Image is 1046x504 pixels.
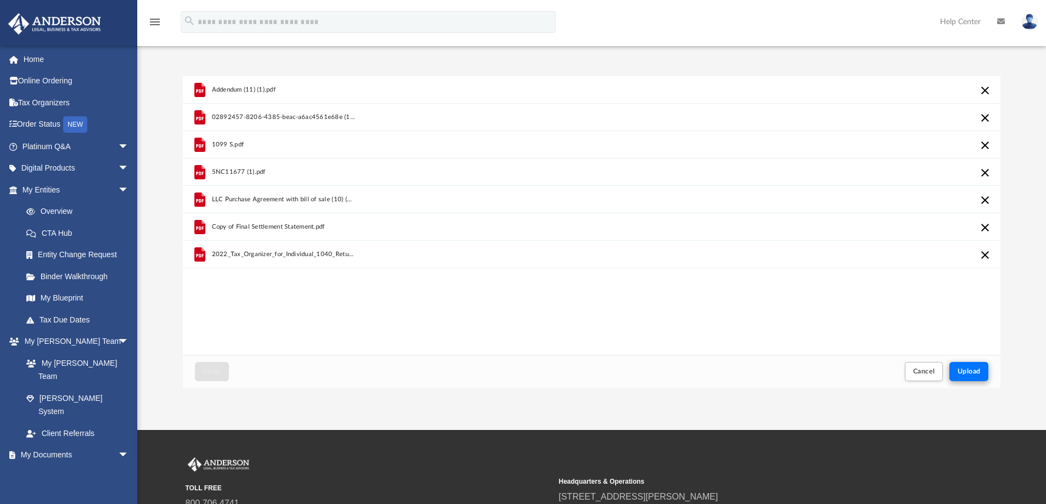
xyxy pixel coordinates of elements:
span: Copy of Final Settlement Statement.pdf [211,223,325,230]
button: Upload [949,362,989,381]
a: [PERSON_NAME] System [15,387,140,422]
a: Overview [15,201,146,223]
span: 5NC11677 (1).pdf [211,168,265,175]
span: 2022_Tax_Organizer_for_Individual_1040_Returns - Copy - Copy.pdf [211,251,356,258]
button: Cancel this upload [978,194,992,207]
a: Tax Due Dates [15,309,146,331]
a: Client Referrals [15,422,140,444]
img: Anderson Advisors Platinum Portal [186,457,251,472]
div: NEW [63,116,87,133]
img: User Pic [1021,14,1038,30]
a: menu [148,21,161,29]
a: My [PERSON_NAME] Teamarrow_drop_down [8,331,140,353]
span: Cancel [913,368,935,375]
i: menu [148,15,161,29]
a: [STREET_ADDRESS][PERSON_NAME] [559,492,718,501]
img: Anderson Advisors Platinum Portal [5,13,104,35]
div: Upload [183,76,1001,388]
a: Box [15,466,135,488]
small: Headquarters & Operations [559,477,925,486]
span: LLC Purchase Agreement with bill of sale (10) (1).pdf [211,196,356,203]
span: arrow_drop_down [118,179,140,201]
a: Binder Walkthrough [15,265,146,287]
span: 02892457-8206-4385-beac-a6ac4561e68e (1).pdf [211,114,356,121]
span: Close [203,368,221,375]
a: My Documentsarrow_drop_down [8,444,140,466]
a: Entity Change Request [15,244,146,266]
a: Digital Productsarrow_drop_down [8,157,146,179]
a: CTA Hub [15,222,146,244]
span: arrow_drop_down [118,157,140,180]
a: Home [8,48,146,70]
a: Tax Organizers [8,92,146,114]
span: 1099 S.pdf [211,141,244,148]
button: Cancel this upload [978,248,992,262]
small: TOLL FREE [186,483,551,493]
span: arrow_drop_down [118,444,140,467]
a: Platinum Q&Aarrow_drop_down [8,135,146,157]
button: Cancel this upload [978,139,992,152]
button: Cancel this upload [978,111,992,124]
button: Cancel this upload [978,84,992,97]
span: arrow_drop_down [118,135,140,158]
span: Upload [958,368,981,375]
span: Addendum (11) (1).pdf [211,86,276,93]
a: My Blueprint [15,287,140,309]
a: Online Ordering [8,70,146,92]
button: Close [195,362,229,381]
div: grid [183,76,1001,355]
button: Cancel this upload [978,166,992,179]
a: Order StatusNEW [8,114,146,136]
span: arrow_drop_down [118,331,140,353]
a: My Entitiesarrow_drop_down [8,179,146,201]
button: Cancel this upload [978,221,992,234]
i: search [183,15,195,27]
button: Cancel [905,362,943,381]
a: My [PERSON_NAME] Team [15,352,135,387]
